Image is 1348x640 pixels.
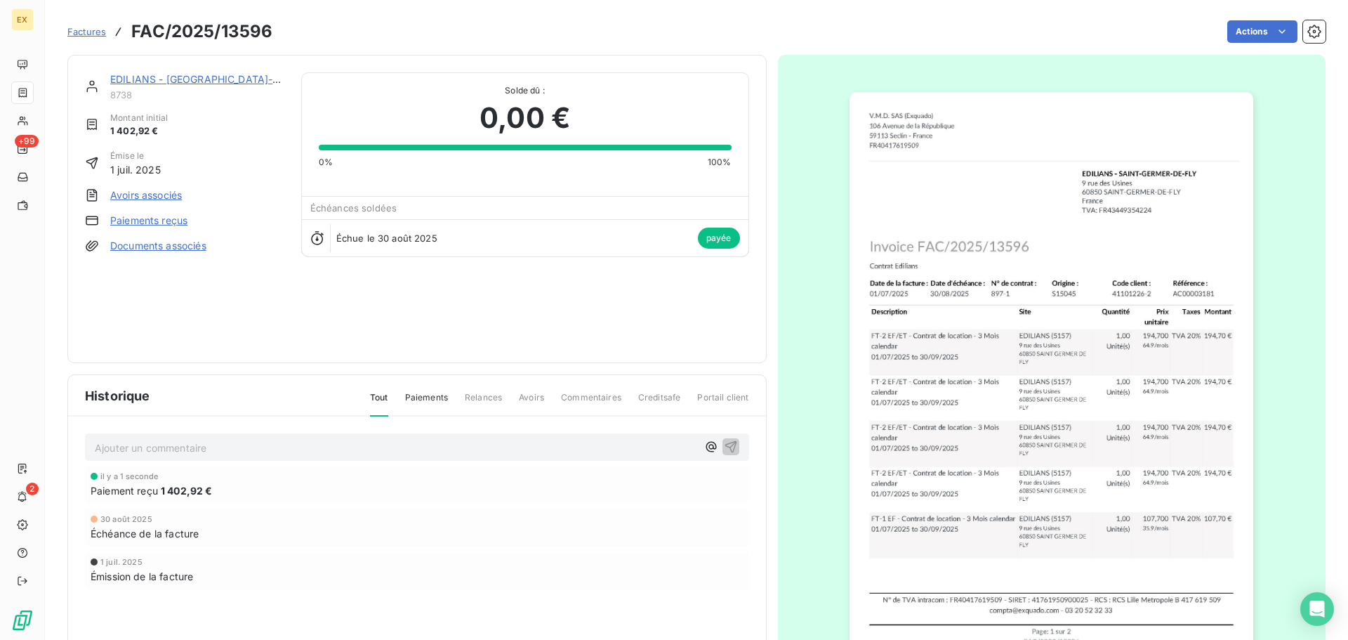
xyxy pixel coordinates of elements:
[370,391,388,417] span: Tout
[110,89,284,100] span: 8738
[697,391,748,415] span: Portail client
[91,483,158,498] span: Paiement reçu
[110,150,161,162] span: Émise le
[110,73,308,85] a: EDILIANS - [GEOGRAPHIC_DATA]-DE-FLY
[131,19,272,44] h3: FAC/2025/13596
[161,483,213,498] span: 1 402,92 €
[561,391,621,415] span: Commentaires
[100,515,152,523] span: 30 août 2025
[110,188,182,202] a: Avoirs associés
[465,391,502,415] span: Relances
[480,97,570,139] span: 0,00 €
[85,386,150,405] span: Historique
[91,569,193,584] span: Émission de la facture
[405,391,448,415] span: Paiements
[100,558,143,566] span: 1 juil. 2025
[1227,20,1297,43] button: Actions
[336,233,437,244] span: Échue le 30 août 2025
[100,472,158,481] span: il y a 1 seconde
[310,202,397,214] span: Échéances soldées
[708,156,732,169] span: 100%
[15,135,39,148] span: +99
[91,526,199,541] span: Échéance de la facture
[110,162,161,177] span: 1 juil. 2025
[110,124,168,138] span: 1 402,92 €
[698,228,740,249] span: payée
[319,84,732,97] span: Solde dû :
[519,391,544,415] span: Avoirs
[11,609,34,632] img: Logo LeanPay
[11,8,34,31] div: EX
[319,156,333,169] span: 0%
[67,26,106,37] span: Factures
[638,391,681,415] span: Creditsafe
[110,239,206,253] a: Documents associés
[67,25,106,39] a: Factures
[1300,592,1334,626] div: Open Intercom Messenger
[26,483,39,495] span: 2
[110,112,168,124] span: Montant initial
[110,214,187,228] a: Paiements reçus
